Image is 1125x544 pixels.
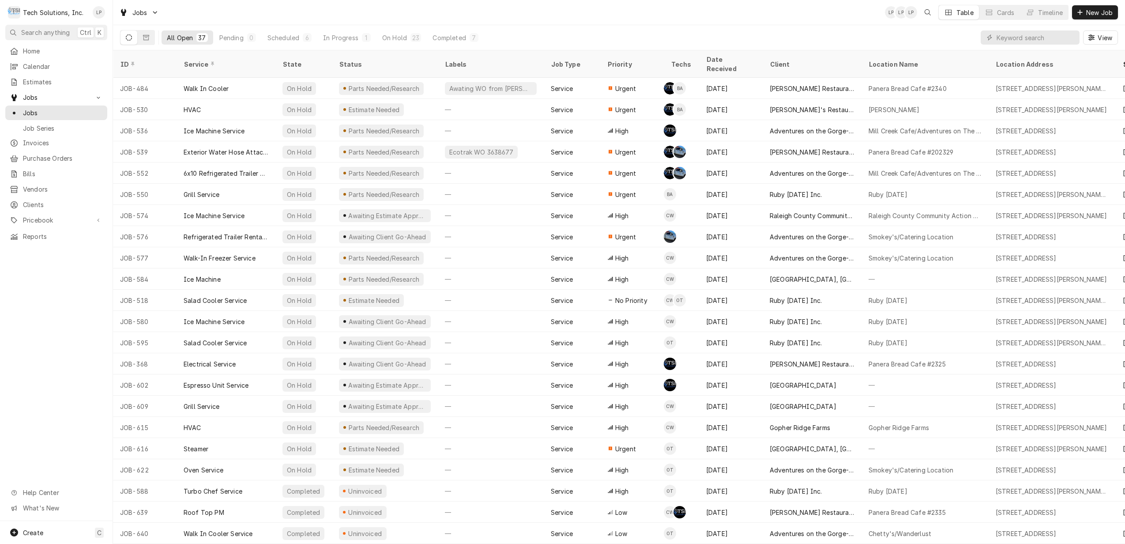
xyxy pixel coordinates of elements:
div: — [438,374,544,396]
div: [STREET_ADDRESS] [996,381,1057,390]
div: Awaiting Client Go-Ahead [347,232,427,242]
div: [STREET_ADDRESS][PERSON_NAME] [996,211,1107,220]
div: Parts Needed/Research [347,275,420,284]
div: Lisa Paschal's Avatar [885,6,897,19]
a: Invoices [5,136,107,150]
div: On Hold [286,296,312,305]
div: On Hold [286,232,312,242]
div: JP [664,230,676,243]
div: Adventures on the Gorge-Aramark Destinations [770,232,854,242]
div: — [438,353,544,374]
div: Job Type [551,60,593,69]
span: High [615,381,629,390]
div: Table [956,8,974,17]
div: [STREET_ADDRESS][PERSON_NAME] [996,275,1107,284]
div: AF [664,167,676,179]
div: Ruby [DATE] [869,317,907,326]
div: Coleton Wallace's Avatar [664,252,676,264]
span: Create [23,529,43,536]
div: Awaiting Client Go-Ahead [347,317,427,326]
a: Go to What's New [5,501,107,515]
a: Jobs [5,106,107,120]
div: Salad Cooler Service [184,338,247,348]
div: JOB-580 [113,311,177,332]
div: Mill Creek Cafe/Adventures on The Gorge [869,169,982,178]
span: View [1096,33,1114,42]
div: [DATE] [699,120,763,141]
div: On Hold [286,190,312,199]
div: JOB-609 [113,396,177,417]
span: What's New [23,503,102,513]
div: Smokey's/Catering Location [869,253,953,263]
div: [DATE] [699,311,763,332]
div: Joe Paschal's Avatar [673,167,686,179]
div: Parts Needed/Research [347,253,420,263]
div: Austin Fox's Avatar [664,103,676,116]
div: — [438,290,544,311]
div: Pending [219,33,244,42]
div: Client [770,60,853,69]
span: Clients [23,200,103,209]
div: JOB-552 [113,162,177,184]
div: [STREET_ADDRESS][PERSON_NAME][PERSON_NAME] [996,84,1109,93]
div: Lisa Paschal's Avatar [905,6,917,19]
div: [DATE] [699,374,763,396]
div: [DATE] [699,226,763,247]
div: Coleton Wallace's Avatar [664,273,676,285]
span: High [615,402,629,411]
div: AF [664,82,676,94]
div: Awaiting Estimate Approval [347,402,427,411]
div: Service [551,84,573,93]
div: LP [885,6,897,19]
div: [STREET_ADDRESS] [996,402,1057,411]
div: On Hold [286,147,312,157]
div: ID [120,60,168,69]
div: [STREET_ADDRESS][PERSON_NAME] [996,105,1107,114]
div: Estimate Needed [347,105,400,114]
div: SB [664,358,676,370]
span: Reports [23,232,103,241]
div: Adventures on the Gorge-Aramark Destinations [770,253,854,263]
div: Coleton Wallace's Avatar [664,294,676,306]
div: AF [664,103,676,116]
span: Home [23,46,103,56]
span: High [615,338,629,348]
button: Search anythingCtrlK [5,25,107,40]
div: Location Address [996,60,1107,69]
div: 6 [305,33,310,42]
span: Jobs [23,108,103,117]
div: [STREET_ADDRESS] [996,232,1057,242]
span: C [97,528,102,537]
div: OT [664,336,676,349]
div: Location Name [869,60,980,69]
div: Ecotrak WO 3638677 [448,147,514,157]
a: Go to Jobs [5,90,107,105]
a: Go to Help Center [5,485,107,500]
div: [PERSON_NAME] Restaurant Group [770,84,854,93]
div: [STREET_ADDRESS] [996,126,1057,136]
div: Service [551,105,573,114]
div: Austin Fox's Avatar [664,146,676,158]
div: Grill Service [184,402,219,411]
div: JOB-577 [113,247,177,268]
div: Adventures on the Gorge-Aramark Destinations [770,169,854,178]
div: [PERSON_NAME] Restaurant Group [770,359,854,369]
div: Walk In Cooler [184,84,229,93]
a: Calendar [5,59,107,74]
span: K [98,28,102,37]
span: Invoices [23,138,103,147]
div: CW [664,315,676,328]
div: Parts Needed/Research [347,126,420,136]
a: Bills [5,166,107,181]
div: JOB-539 [113,141,177,162]
div: JOB-536 [113,120,177,141]
span: Ctrl [80,28,91,37]
div: Service [551,147,573,157]
div: Otis Tooley's Avatar [664,336,676,349]
div: Techs [671,60,692,69]
div: [GEOGRAPHIC_DATA] [770,381,836,390]
div: [DATE] [699,332,763,353]
span: High [615,317,629,326]
div: Austin Fox's Avatar [664,379,676,391]
div: JOB-550 [113,184,177,205]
